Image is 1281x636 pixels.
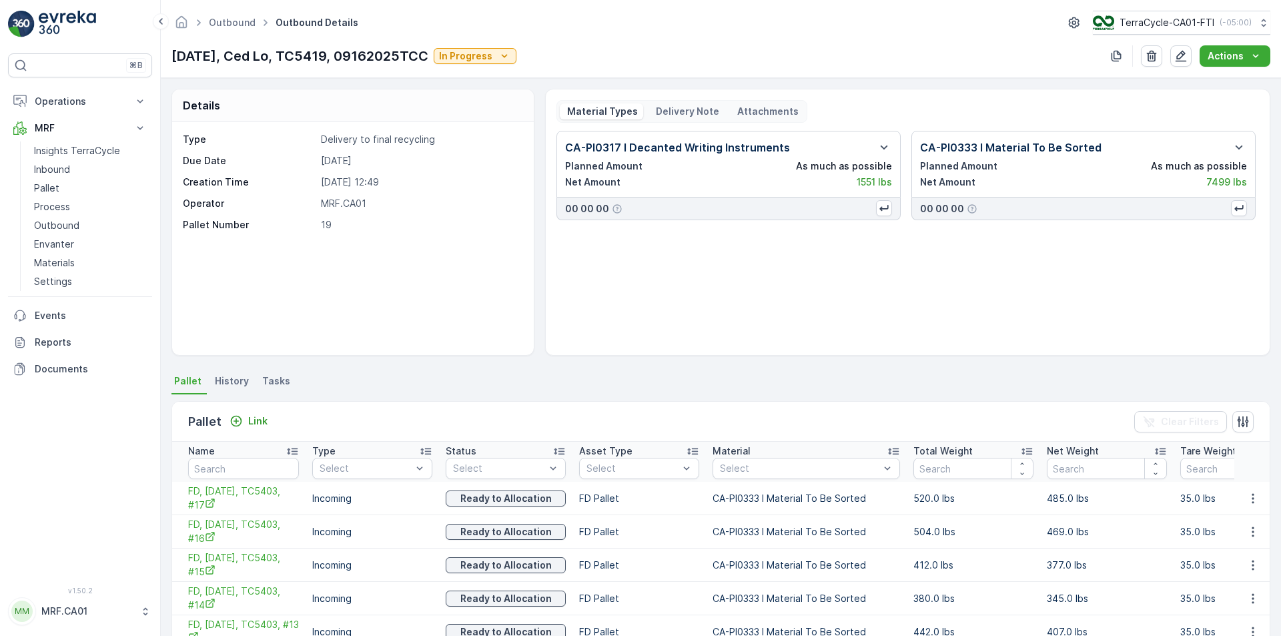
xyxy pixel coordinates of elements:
[1134,411,1227,432] button: Clear Filters
[8,329,152,356] a: Reports
[913,458,1033,479] input: Search
[913,444,973,458] p: Total Weight
[920,139,1102,155] p: CA-PI0333 I Material To Be Sorted
[262,374,290,388] span: Tasks
[713,444,751,458] p: Material
[183,97,220,113] p: Details
[312,592,432,605] p: Incoming
[579,492,699,505] p: FD Pallet
[35,362,147,376] p: Documents
[11,601,33,622] div: MM
[920,160,997,173] p: Planned Amount
[1047,492,1167,505] p: 485.0 lbs
[312,492,432,505] p: Incoming
[1093,15,1114,30] img: TC_BVHiTW6.png
[8,115,152,141] button: MRF
[188,412,222,431] p: Pallet
[967,204,977,214] div: Help Tooltip Icon
[913,525,1033,539] p: 504.0 lbs
[453,462,545,475] p: Select
[720,462,879,475] p: Select
[586,462,679,475] p: Select
[796,160,892,173] p: As much as possible
[713,559,900,572] p: CA-PI0333 I Material To Be Sorted
[1220,17,1252,28] p: ( -05:00 )
[460,492,552,505] p: Ready to Allocation
[188,551,299,579] a: FD, Aug 27, 2025, TC5403, #15
[34,219,79,232] p: Outbound
[713,525,900,539] p: CA-PI0333 I Material To Be Sorted
[1047,559,1167,572] p: 377.0 lbs
[34,275,72,288] p: Settings
[41,605,133,618] p: MRF.CA01
[188,551,299,579] span: FD, [DATE], TC5403, #15
[34,144,120,157] p: Insights TerraCycle
[224,413,273,429] button: Link
[1208,49,1244,63] p: Actions
[188,485,299,512] a: FD, Aug 27, 2025, TC5403, #17
[183,176,316,189] p: Creation Time
[857,176,892,189] p: 1551 lbs
[1047,525,1167,539] p: 469.0 lbs
[654,105,719,118] p: Delivery Note
[913,592,1033,605] p: 380.0 lbs
[39,11,96,37] img: logo_light-DOdMpM7g.png
[209,17,256,28] a: Outbound
[215,374,249,388] span: History
[1093,11,1270,35] button: TerraCycle-CA01-FTI(-05:00)
[29,272,152,291] a: Settings
[188,485,299,512] span: FD, [DATE], TC5403, #17
[8,11,35,37] img: logo
[713,492,900,505] p: CA-PI0333 I Material To Be Sorted
[183,218,316,232] p: Pallet Number
[273,16,361,29] span: Outbound Details
[913,492,1033,505] p: 520.0 lbs
[1151,160,1247,173] p: As much as possible
[312,559,432,572] p: Incoming
[29,179,152,198] a: Pallet
[8,302,152,329] a: Events
[1047,444,1099,458] p: Net Weight
[1120,16,1214,29] p: TerraCycle-CA01-FTI
[321,218,520,232] p: 19
[34,163,70,176] p: Inbound
[446,591,566,607] button: Ready to Allocation
[565,202,609,216] p: 00 00 00
[565,139,790,155] p: CA-PI0317 I Decanted Writing Instruments
[1180,444,1236,458] p: Tare Weight
[565,105,638,118] p: Material Types
[321,133,520,146] p: Delivery to final recycling
[8,597,152,625] button: MMMRF.CA01
[8,356,152,382] a: Documents
[460,559,552,572] p: Ready to Allocation
[579,559,699,572] p: FD Pallet
[35,121,125,135] p: MRF
[188,585,299,612] span: FD, [DATE], TC5403, #14
[920,202,964,216] p: 00 00 00
[183,154,316,168] p: Due Date
[29,235,152,254] a: Envanter
[460,592,552,605] p: Ready to Allocation
[579,592,699,605] p: FD Pallet
[183,197,316,210] p: Operator
[446,491,566,507] button: Ready to Allocation
[1200,45,1270,67] button: Actions
[460,525,552,539] p: Ready to Allocation
[1161,415,1219,428] p: Clear Filters
[321,176,520,189] p: [DATE] 12:49
[35,95,125,108] p: Operations
[174,374,201,388] span: Pallet
[434,48,516,64] button: In Progress
[320,462,412,475] p: Select
[579,444,632,458] p: Asset Type
[920,176,975,189] p: Net Amount
[8,587,152,595] span: v 1.50.2
[35,309,147,322] p: Events
[446,444,476,458] p: Status
[188,518,299,545] span: FD, [DATE], TC5403, #16
[579,525,699,539] p: FD Pallet
[248,414,268,428] p: Link
[188,444,215,458] p: Name
[321,154,520,168] p: [DATE]
[735,105,799,118] p: Attachments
